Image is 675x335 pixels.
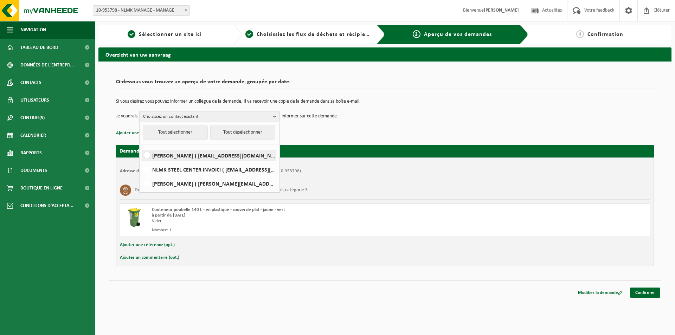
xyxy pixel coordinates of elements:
[142,178,276,189] label: [PERSON_NAME] ( [PERSON_NAME][EMAIL_ADDRESS][DOMAIN_NAME] )
[20,109,45,127] span: Contrat(s)
[143,125,208,140] button: Tout sélectionner
[152,213,185,218] strong: à partir de [DATE]
[20,91,49,109] span: Utilisateurs
[120,169,164,173] strong: Adresse de placement:
[135,185,308,196] h3: Déchet alimentaire, contenant des produits d'origine animale, non emballé, catégorie 3
[413,30,420,38] span: 3
[20,197,73,214] span: Conditions d'accepta...
[20,127,46,144] span: Calendrier
[139,111,280,122] button: Choisissez un contact existant
[20,39,58,56] span: Tableau de bord
[116,129,171,138] button: Ajouter une référence (opt.)
[20,162,47,179] span: Documents
[93,6,189,15] span: 10-953798 - NLMK MANAGE - MANAGE
[20,21,46,39] span: Navigation
[102,30,228,39] a: 1Sélectionner un site ici
[245,30,253,38] span: 2
[152,227,413,233] div: Nombre: 1
[573,288,628,298] a: Modifier la demande
[116,79,654,89] h2: Ci-dessous vous trouvez un aperçu de votre demande, groupée par date.
[257,32,374,37] span: Choisissiez les flux de déchets et récipients
[20,144,42,162] span: Rapports
[152,207,285,212] span: Conteneur poubelle 140 L - en plastique - couvercle plat - jaune - vert
[98,47,671,61] h2: Overzicht van uw aanvraag
[116,99,654,104] p: Si vous désirez vous pouvez informer un collègue de la demande. Il va recevoir une copie de la de...
[124,207,145,228] img: WB-0140-HPE-GN-50.png
[143,111,270,122] span: Choisissez un contact existant
[282,111,338,122] p: informer sur cette demande.
[576,30,584,38] span: 4
[245,30,371,39] a: 2Choisissiez les flux de déchets et récipients
[142,164,276,175] label: NLMK STEEL CENTER INVOICI ( [EMAIL_ADDRESS][DOMAIN_NAME] )
[120,148,173,154] strong: Demande pour [DATE]
[630,288,660,298] a: Confirmer
[20,56,74,74] span: Données de l'entrepr...
[484,8,519,13] strong: [PERSON_NAME]
[152,218,413,224] div: Vider
[424,32,492,37] span: Aperçu de vos demandes
[20,74,41,91] span: Contacts
[139,32,202,37] span: Sélectionner un site ici
[128,30,135,38] span: 1
[120,253,179,262] button: Ajouter un commentaire (opt.)
[116,111,137,122] p: Je voudrais
[587,32,623,37] span: Confirmation
[93,5,190,16] span: 10-953798 - NLMK MANAGE - MANAGE
[210,125,275,140] button: Tout désélectionner
[120,240,175,250] button: Ajouter une référence (opt.)
[20,179,63,197] span: Boutique en ligne
[142,150,276,161] label: [PERSON_NAME] ( [EMAIL_ADDRESS][DOMAIN_NAME] )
